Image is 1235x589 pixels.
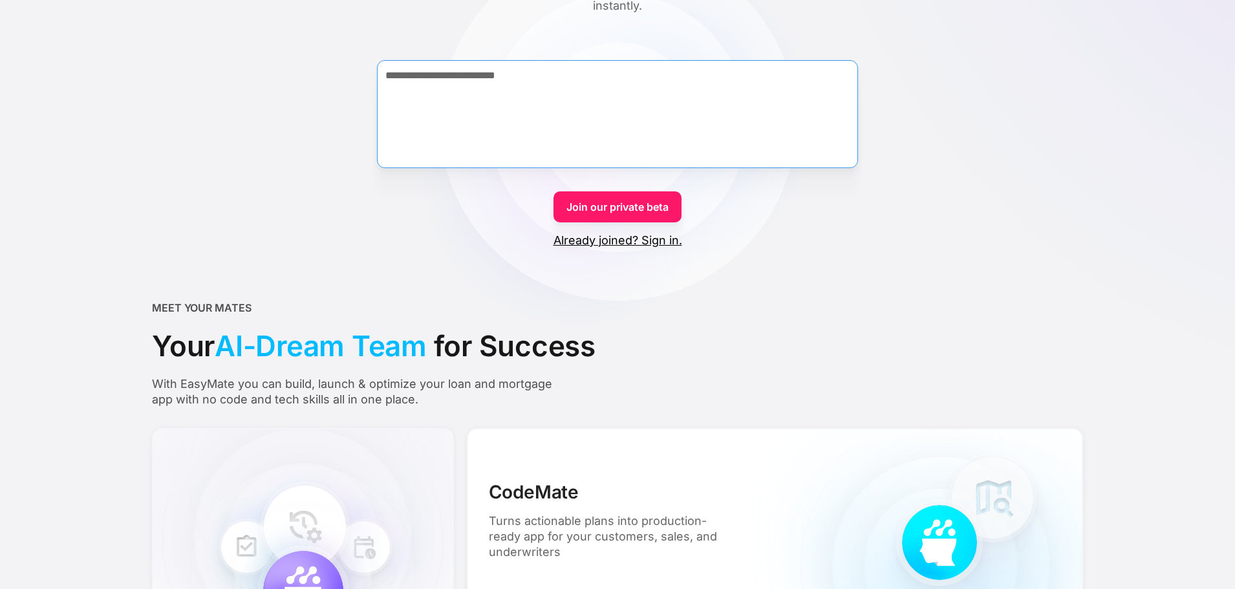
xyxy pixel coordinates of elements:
[489,478,579,506] p: CodeMate
[152,376,561,407] div: With EasyMate you can build, launch & optimize your loan and mortgage app with no code and tech s...
[152,37,1083,248] form: Form
[215,323,427,369] span: AI-Dream Team
[434,323,596,369] span: for Success
[489,513,729,560] p: Turns actionable plans into production-ready app for your customers, sales, and underwriters
[152,323,596,369] div: Your
[553,233,682,248] a: Already joined? Sign in.
[152,300,252,316] div: MEET YOUR MATES
[553,191,682,222] a: Join our private beta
